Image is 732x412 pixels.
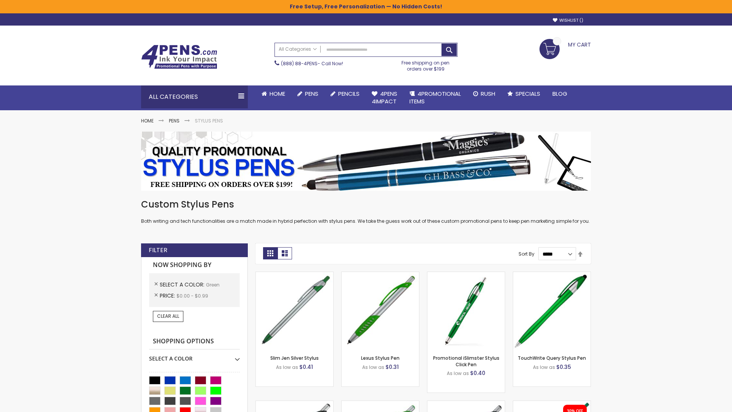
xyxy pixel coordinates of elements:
[149,333,240,350] strong: Shopping Options
[513,401,591,407] a: iSlimster II - Full Color-Green
[427,272,505,278] a: Promotional iSlimster Stylus Click Pen-Green
[366,85,403,110] a: 4Pens4impact
[342,272,419,349] img: Lexus Stylus Pen-Green
[149,246,167,254] strong: Filter
[305,90,318,98] span: Pens
[394,57,458,72] div: Free shipping on pen orders over $199
[263,247,278,259] strong: Grid
[556,363,571,371] span: $0.35
[256,401,333,407] a: Boston Stylus Pen-Green
[481,90,495,98] span: Rush
[362,364,384,370] span: As low as
[299,363,313,371] span: $0.41
[552,90,567,98] span: Blog
[141,45,217,69] img: 4Pens Custom Pens and Promotional Products
[149,257,240,273] strong: Now Shopping by
[533,364,555,370] span: As low as
[515,90,540,98] span: Specials
[141,85,248,108] div: All Categories
[518,355,586,361] a: TouchWrite Query Stylus Pen
[501,85,546,102] a: Specials
[403,85,467,110] a: 4PROMOTIONALITEMS
[467,85,501,102] a: Rush
[206,282,220,288] span: Green
[338,90,360,98] span: Pencils
[513,272,591,349] img: TouchWrite Query Stylus Pen-Green
[433,355,499,367] a: Promotional iSlimster Stylus Click Pen
[256,272,333,349] img: Slim Jen Silver Stylus-Green
[141,198,591,225] div: Both writing and tech functionalities are a match made in hybrid perfection with stylus pens. We ...
[270,90,285,98] span: Home
[279,46,317,52] span: All Categories
[141,117,154,124] a: Home
[160,292,177,299] span: Price
[195,117,223,124] strong: Stylus Pens
[177,293,208,299] span: $0.00 - $0.99
[256,272,333,278] a: Slim Jen Silver Stylus-Green
[291,85,324,102] a: Pens
[169,117,180,124] a: Pens
[281,60,318,67] a: (888) 88-4PENS
[270,355,319,361] a: Slim Jen Silver Stylus
[447,370,469,377] span: As low as
[153,311,183,322] a: Clear All
[427,272,505,349] img: Promotional iSlimster Stylus Click Pen-Green
[255,85,291,102] a: Home
[553,18,583,23] a: Wishlist
[141,198,591,211] h1: Custom Stylus Pens
[546,85,573,102] a: Blog
[275,43,321,56] a: All Categories
[157,313,179,319] span: Clear All
[513,272,591,278] a: TouchWrite Query Stylus Pen-Green
[342,272,419,278] a: Lexus Stylus Pen-Green
[324,85,366,102] a: Pencils
[276,364,298,370] span: As low as
[160,281,206,288] span: Select A Color
[281,60,343,67] span: - Call Now!
[385,363,399,371] span: $0.31
[427,401,505,407] a: Lexus Metallic Stylus Pen-Green
[470,369,485,377] span: $0.40
[361,355,400,361] a: Lexus Stylus Pen
[149,349,240,362] div: Select A Color
[409,90,461,105] span: 4PROMOTIONAL ITEMS
[141,132,591,191] img: Stylus Pens
[372,90,397,105] span: 4Pens 4impact
[342,401,419,407] a: Boston Silver Stylus Pen-Green
[518,251,535,257] label: Sort By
